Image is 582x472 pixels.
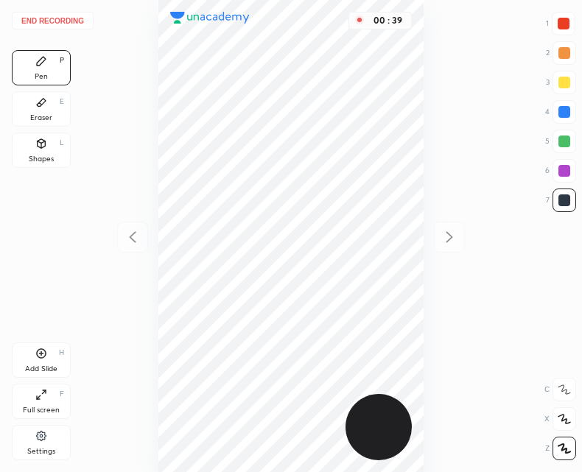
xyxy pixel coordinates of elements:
div: Full screen [23,406,60,414]
div: P [60,57,64,64]
div: Shapes [29,155,54,163]
div: 5 [545,130,576,153]
div: 3 [546,71,576,94]
div: 00 : 39 [370,15,405,26]
img: logo.38c385cc.svg [170,12,250,24]
div: 4 [545,100,576,124]
div: 6 [545,159,576,183]
div: H [59,349,64,356]
div: C [544,378,576,401]
div: X [544,407,576,431]
div: 7 [546,189,576,212]
div: 1 [546,12,575,35]
div: 2 [546,41,576,65]
div: E [60,98,64,105]
button: End recording [12,12,94,29]
div: Eraser [30,114,52,121]
div: Add Slide [25,365,57,373]
div: Settings [27,448,55,455]
div: Z [545,437,576,460]
div: L [60,139,64,147]
div: Pen [35,73,48,80]
div: F [60,390,64,398]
